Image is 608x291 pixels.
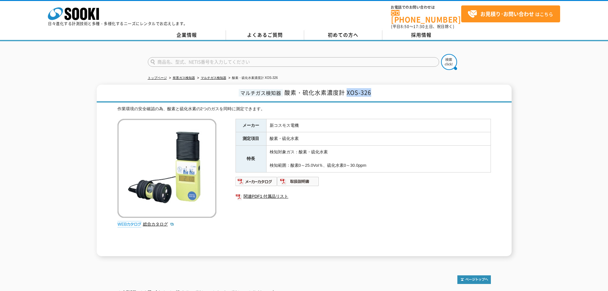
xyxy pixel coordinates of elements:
a: 関連PDF1 付属品リスト [236,192,491,201]
div: 作業環境の安全確認の為、酸素と硫化水素の2つのガスを同時に測定できます。 [117,106,491,112]
span: 17:30 [413,24,425,29]
li: 酸素・硫化水素濃度計 XOS-326 [227,75,278,81]
span: 酸素・硫化水素濃度計 XOS-326 [284,88,371,97]
span: マルチガス検知器 [239,89,283,96]
img: トップページへ [457,275,491,284]
a: お見積り･お問い合わせはこちら [461,5,560,22]
a: 有害ガス検知器 [173,76,195,80]
span: お電話でのお問い合わせは [391,5,461,9]
span: (平日 ～ 土日、祝日除く) [391,24,454,29]
a: 採用情報 [382,30,461,40]
td: 酸素・硫化水素 [266,132,491,146]
a: 企業情報 [148,30,226,40]
img: btn_search.png [441,54,457,70]
a: 総合カタログ [143,222,174,226]
a: メーカーカタログ [236,180,277,185]
a: [PHONE_NUMBER] [391,10,461,23]
th: 測定項目 [236,132,266,146]
strong: お見積り･お問い合わせ [480,10,534,18]
th: 特長 [236,146,266,172]
a: よくあるご質問 [226,30,304,40]
a: 取扱説明書 [277,180,319,185]
img: 取扱説明書 [277,176,319,187]
a: 初めての方へ [304,30,382,40]
span: 初めての方へ [328,31,358,38]
a: トップページ [148,76,167,80]
input: 商品名、型式、NETIS番号を入力してください [148,57,439,67]
td: 新コスモス電機 [266,119,491,132]
p: 日々進化する計測技術と多種・多様化するニーズにレンタルでお応えします。 [48,22,188,26]
a: マルチガス検知器 [201,76,226,80]
span: 8:50 [401,24,409,29]
td: 検知対象ガス：酸素・硫化水素 検知範囲：酸素0～25.0Vol％、硫化水素0～30.0ppm [266,146,491,172]
img: メーカーカタログ [236,176,277,187]
th: メーカー [236,119,266,132]
span: はこちら [468,9,553,19]
img: webカタログ [117,221,141,227]
img: 酸素・硫化水素濃度計 XOS-326 [117,119,216,218]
